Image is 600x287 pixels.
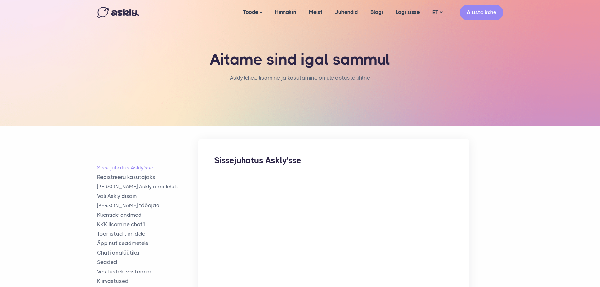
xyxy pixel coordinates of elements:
li: Askly lehele lisamine ja kasutamine on üle ootuste lihtne [230,73,370,83]
nav: breadcrumb [230,73,370,89]
a: Seaded [97,259,199,266]
a: Sissejuhatus Askly'sse [97,164,199,171]
a: Chati analüütika [97,249,199,256]
a: [PERSON_NAME] Askly oma lehele [97,183,199,190]
a: Alusta kohe [460,5,503,20]
a: Vali Askly disain [97,192,199,200]
a: KKK lisamine chat'i [97,221,199,228]
a: Klientide andmed [97,211,199,219]
img: Askly [97,7,139,18]
a: [PERSON_NAME] tööajad [97,202,199,209]
h2: Sissejuhatus Askly'sse [214,155,454,166]
a: Äpp nutiseadmetele [97,240,199,247]
a: ET [426,8,449,17]
h1: Aitame sind igal sammul [201,50,399,69]
a: Tööriistad tiimidele [97,230,199,238]
a: Registreeru kasutajaks [97,174,199,181]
